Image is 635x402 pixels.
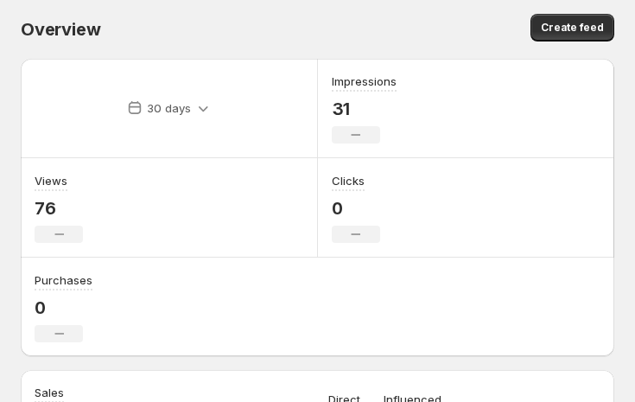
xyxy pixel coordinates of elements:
[35,384,64,401] h3: Sales
[21,19,100,40] span: Overview
[530,14,614,41] button: Create feed
[35,198,83,219] p: 76
[35,271,92,289] h3: Purchases
[35,297,92,318] p: 0
[35,172,67,189] h3: Views
[332,99,397,119] p: 31
[541,21,604,35] span: Create feed
[332,198,380,219] p: 0
[332,73,397,90] h3: Impressions
[147,99,191,117] p: 30 days
[332,172,365,189] h3: Clicks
